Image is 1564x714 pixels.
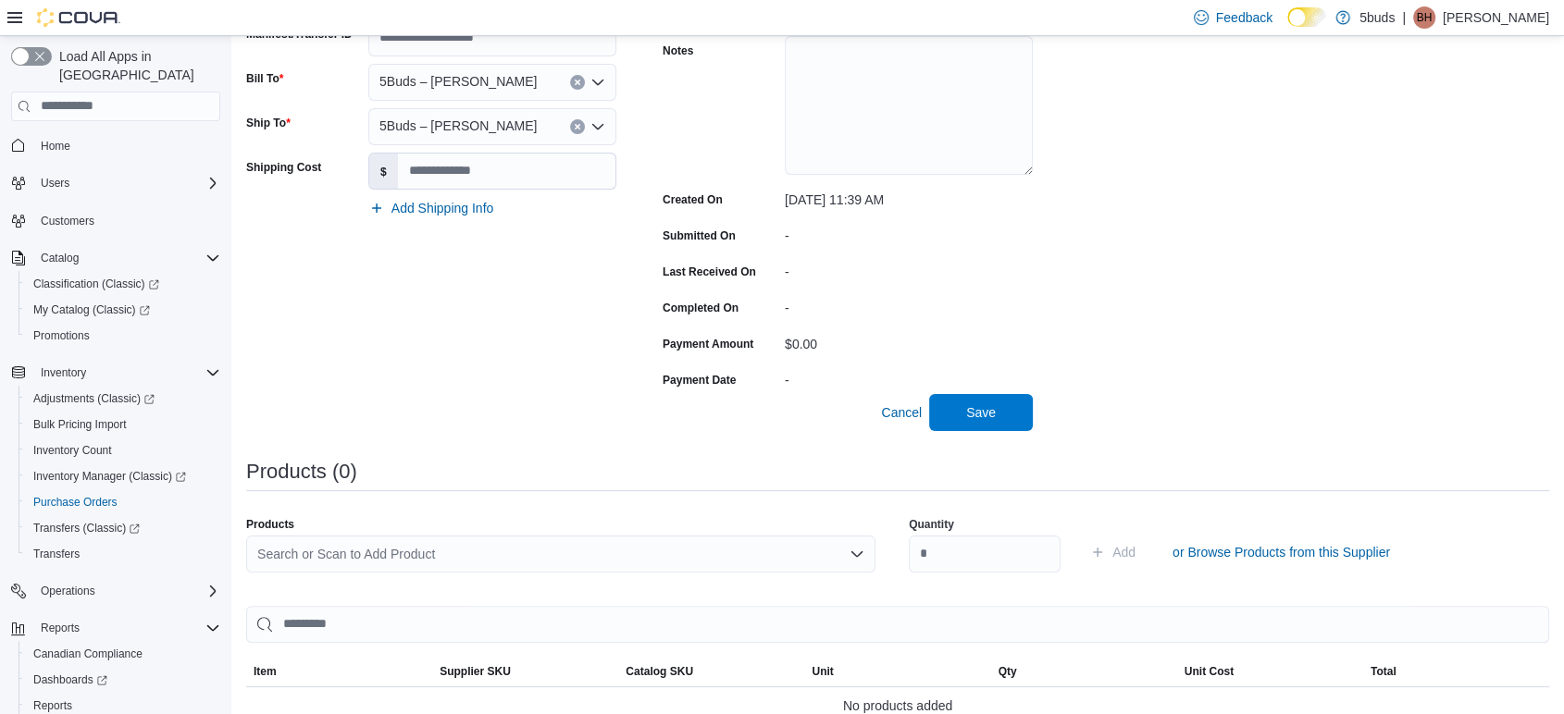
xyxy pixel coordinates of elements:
button: Purchase Orders [19,489,228,515]
span: Item [254,664,277,679]
span: Load All Apps in [GEOGRAPHIC_DATA] [52,47,220,84]
button: Inventory [4,360,228,386]
button: Catalog [33,247,86,269]
span: Cancel [881,403,922,422]
button: Bulk Pricing Import [19,412,228,437]
span: Classification (Classic) [33,277,159,291]
a: My Catalog (Classic) [26,299,157,321]
span: Transfers [33,547,80,561]
button: Supplier SKU [432,657,618,686]
span: 5Buds – [PERSON_NAME] [379,115,537,137]
span: Inventory Manager (Classic) [26,465,220,487]
a: Inventory Count [26,439,119,462]
label: Products [246,517,294,532]
span: My Catalog (Classic) [33,302,150,317]
a: My Catalog (Classic) [19,297,228,323]
a: Transfers [26,543,87,565]
button: Save [929,394,1033,431]
button: Home [4,132,228,159]
div: [DATE] 11:39 AM [785,185,1033,207]
button: Unit Cost [1177,657,1363,686]
button: Inventory Count [19,437,228,463]
span: Home [33,134,220,157]
label: Shipping Cost [246,160,321,175]
span: Dashboards [26,669,220,691]
span: Unit [812,664,833,679]
a: Bulk Pricing Import [26,413,134,436]
span: Transfers [26,543,220,565]
div: $0.00 [785,329,1033,351]
span: Add Shipping Info [391,199,494,217]
span: Canadian Compliance [26,643,220,665]
button: Qty [991,657,1177,686]
span: My Catalog (Classic) [26,299,220,321]
button: Cancel [874,394,929,431]
span: Customers [41,214,94,228]
span: Customers [33,209,220,232]
div: - [785,293,1033,315]
a: Adjustments (Classic) [26,388,162,410]
a: Promotions [26,325,97,347]
span: Inventory Count [33,443,112,458]
label: Bill To [246,71,283,86]
h3: Products (0) [246,461,357,483]
button: Promotions [19,323,228,349]
a: Classification (Classic) [19,271,228,297]
span: Catalog [33,247,220,269]
span: 5Buds – [PERSON_NAME] [379,70,537,92]
button: Catalog SKU [618,657,804,686]
span: Home [41,139,70,154]
a: Transfers (Classic) [19,515,228,541]
span: Dashboards [33,672,107,687]
span: Save [966,403,996,422]
button: Reports [33,617,87,639]
span: Qty [999,664,1017,679]
span: Adjustments (Classic) [33,391,155,406]
span: Supplier SKU [440,664,511,679]
label: Payment Amount [663,337,753,351]
button: Operations [4,578,228,604]
button: Users [4,170,228,196]
label: Created On [663,192,723,207]
button: Clear input [570,75,585,90]
label: Last Received On [663,265,756,279]
a: Classification (Classic) [26,273,167,295]
a: Dashboards [26,669,115,691]
div: - [785,257,1033,279]
span: Operations [41,584,95,598]
span: Purchase Orders [33,495,118,510]
span: Bulk Pricing Import [26,413,220,436]
p: [PERSON_NAME] [1443,6,1549,29]
button: Item [246,657,432,686]
button: Catalog [4,245,228,271]
p: | [1402,6,1406,29]
a: Inventory Manager (Classic) [26,465,193,487]
img: Cova [37,8,120,27]
a: Dashboards [19,667,228,693]
button: Transfers [19,541,228,567]
span: Bulk Pricing Import [33,417,127,432]
div: - [785,365,1033,388]
label: Quantity [909,517,954,532]
span: Users [41,176,69,191]
input: Dark Mode [1287,7,1326,27]
span: Catalog SKU [626,664,693,679]
button: Open list of options [590,119,605,134]
a: Purchase Orders [26,491,125,513]
button: Clear input [570,119,585,134]
button: Add Shipping Info [362,190,502,227]
label: $ [369,154,398,189]
button: Inventory [33,362,93,384]
button: Users [33,172,77,194]
button: Open list of options [590,75,605,90]
label: Submitted On [663,228,736,243]
span: Users [33,172,220,194]
span: Inventory [41,365,86,380]
span: Operations [33,580,220,602]
span: Inventory Manager (Classic) [33,469,186,484]
a: Adjustments (Classic) [19,386,228,412]
span: or Browse Products from this Supplier [1173,543,1390,561]
span: Inventory Count [26,439,220,462]
label: Payment Date [663,373,736,388]
button: Customers [4,207,228,234]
